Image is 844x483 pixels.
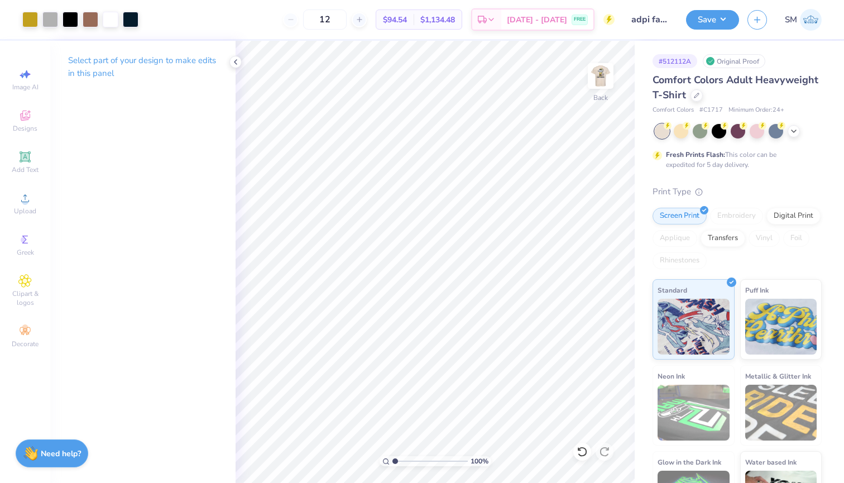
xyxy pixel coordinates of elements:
[658,456,721,468] span: Glow in the Dark Ink
[68,54,218,80] p: Select part of your design to make edits in this panel
[41,448,81,459] strong: Need help?
[653,73,818,102] span: Comfort Colors Adult Heavyweight T-Shirt
[749,230,780,247] div: Vinyl
[383,14,407,26] span: $94.54
[653,252,707,269] div: Rhinestones
[785,9,822,31] a: SM
[701,230,745,247] div: Transfers
[766,208,821,224] div: Digital Print
[666,150,725,159] strong: Fresh Prints Flash:
[666,150,803,170] div: This color can be expedited for 5 day delivery.
[574,16,586,23] span: FREE
[658,299,730,355] img: Standard
[745,456,797,468] span: Water based Ink
[303,9,347,30] input: – –
[653,54,697,68] div: # 512112A
[653,230,697,247] div: Applique
[12,339,39,348] span: Decorate
[507,14,567,26] span: [DATE] - [DATE]
[593,93,608,103] div: Back
[653,185,822,198] div: Print Type
[703,54,765,68] div: Original Proof
[785,13,797,26] span: SM
[699,106,723,115] span: # C1717
[745,385,817,441] img: Metallic & Glitter Ink
[653,106,694,115] span: Comfort Colors
[6,289,45,307] span: Clipart & logos
[710,208,763,224] div: Embroidery
[658,385,730,441] img: Neon Ink
[589,65,612,87] img: Back
[12,165,39,174] span: Add Text
[800,9,822,31] img: Sofia Maitz
[420,14,455,26] span: $1,134.48
[14,207,36,216] span: Upload
[13,124,37,133] span: Designs
[12,83,39,92] span: Image AI
[658,284,687,296] span: Standard
[745,284,769,296] span: Puff Ink
[658,370,685,382] span: Neon Ink
[745,370,811,382] span: Metallic & Glitter Ink
[745,299,817,355] img: Puff Ink
[623,8,678,31] input: Untitled Design
[17,248,34,257] span: Greek
[728,106,784,115] span: Minimum Order: 24 +
[783,230,809,247] div: Foil
[471,456,488,466] span: 100 %
[653,208,707,224] div: Screen Print
[686,10,739,30] button: Save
